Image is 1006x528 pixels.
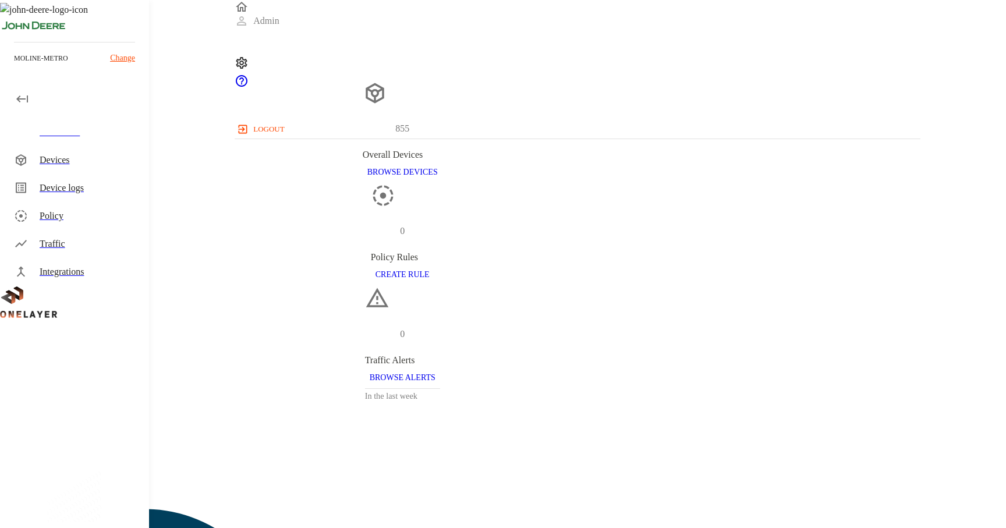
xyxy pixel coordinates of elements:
[365,389,440,403] h3: In the last week
[365,367,440,389] button: BROWSE ALERTS
[363,162,442,183] button: BROWSE DEVICES
[400,327,405,341] p: 0
[371,250,434,264] div: Policy Rules
[365,371,440,381] a: BROWSE ALERTS
[363,148,442,162] div: Overall Devices
[235,80,249,90] span: Support Portal
[253,14,279,28] p: Admin
[365,353,440,367] div: Traffic Alerts
[235,120,920,139] a: logout
[400,224,405,238] p: 0
[371,264,434,286] button: CREATE RULE
[235,120,289,139] button: logout
[371,269,434,279] a: CREATE RULE
[363,166,442,176] a: BROWSE DEVICES
[235,80,249,90] a: onelayer-support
